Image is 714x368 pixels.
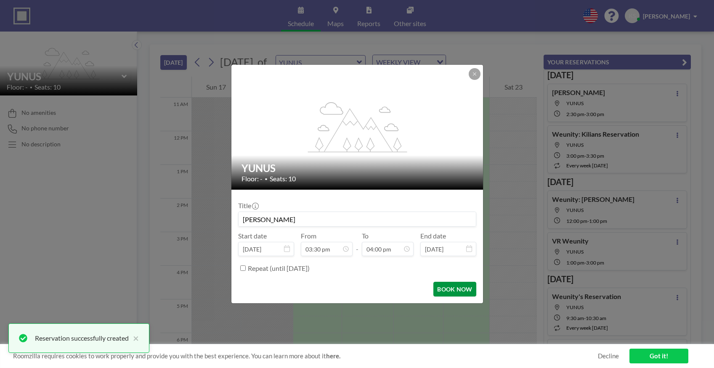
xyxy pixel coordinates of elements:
span: • [265,176,268,182]
label: Start date [238,232,267,240]
a: Got it! [629,349,688,363]
h2: YUNUS [242,162,474,175]
input: Kilian's reservation [239,212,476,226]
span: Seats: 10 [270,175,296,183]
label: From [301,232,316,240]
g: flex-grow: 1.2; [308,101,407,152]
a: Decline [598,352,619,360]
span: - [356,235,358,253]
label: End date [420,232,446,240]
span: Roomzilla requires cookies to work properly and provide you with the best experience. You can lea... [13,352,598,360]
label: To [362,232,369,240]
button: close [129,333,139,343]
label: Repeat (until [DATE]) [248,264,310,273]
span: Floor: - [242,175,263,183]
button: BOOK NOW [433,282,476,297]
div: Reservation successfully created [35,333,129,343]
a: here. [326,352,340,360]
label: Title [238,201,258,210]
